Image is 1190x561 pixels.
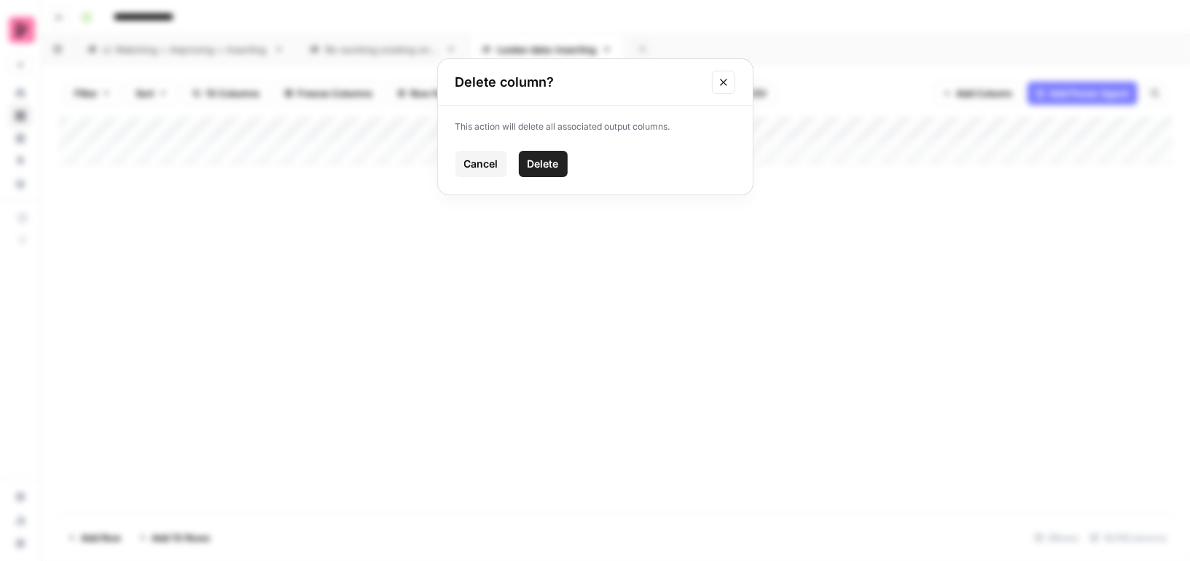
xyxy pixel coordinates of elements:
[455,72,703,93] h2: Delete column?
[712,71,735,94] button: Close modal
[455,151,507,177] button: Cancel
[455,120,735,133] p: This action will delete all associated output columns.
[464,157,498,171] span: Cancel
[528,157,559,171] span: Delete
[519,151,568,177] button: Delete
